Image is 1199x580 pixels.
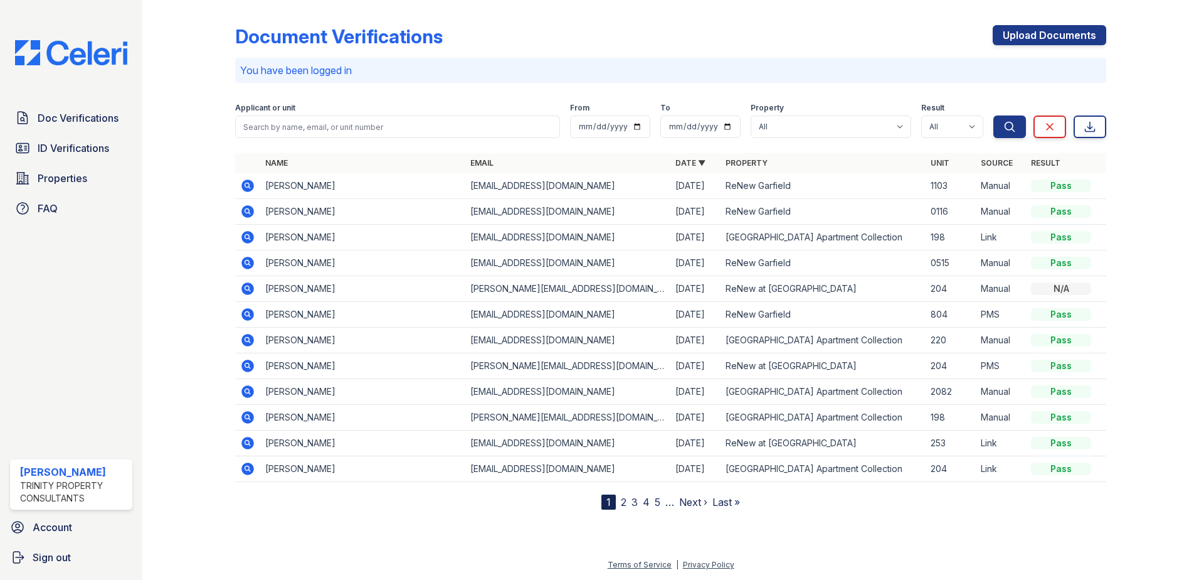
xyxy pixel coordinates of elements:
div: | [676,560,679,569]
td: Manual [976,328,1026,353]
span: Account [33,520,72,535]
td: ReNew Garfield [721,173,926,199]
td: [DATE] [670,173,721,199]
td: 220 [926,328,976,353]
a: Doc Verifications [10,105,132,131]
td: [EMAIL_ADDRESS][DOMAIN_NAME] [465,173,670,199]
a: Email [470,158,494,168]
td: [PERSON_NAME] [260,405,465,431]
div: 1 [601,495,616,510]
a: Source [981,158,1013,168]
label: Property [751,103,784,113]
td: ReNew at [GEOGRAPHIC_DATA] [721,353,926,379]
a: 2 [621,496,626,508]
div: Pass [1031,334,1091,346]
td: [EMAIL_ADDRESS][DOMAIN_NAME] [465,431,670,456]
td: [DATE] [670,302,721,328]
div: Pass [1031,308,1091,321]
span: Properties [38,171,87,186]
td: PMS [976,302,1026,328]
td: 1103 [926,173,976,199]
a: Date ▼ [675,158,705,168]
td: Manual [976,276,1026,302]
label: Result [921,103,944,113]
td: [EMAIL_ADDRESS][DOMAIN_NAME] [465,199,670,225]
label: From [570,103,589,113]
a: Unit [931,158,949,168]
div: Pass [1031,411,1091,424]
p: You have been logged in [240,63,1101,78]
td: [EMAIL_ADDRESS][DOMAIN_NAME] [465,379,670,405]
td: [PERSON_NAME] [260,250,465,276]
td: [PERSON_NAME][EMAIL_ADDRESS][DOMAIN_NAME] [465,276,670,302]
td: [PERSON_NAME] [260,276,465,302]
td: [PERSON_NAME][EMAIL_ADDRESS][DOMAIN_NAME] [465,405,670,431]
div: Pass [1031,437,1091,449]
td: [PERSON_NAME] [260,353,465,379]
td: 0515 [926,250,976,276]
td: [EMAIL_ADDRESS][DOMAIN_NAME] [465,225,670,250]
td: 198 [926,225,976,250]
label: To [660,103,670,113]
td: [PERSON_NAME] [260,225,465,250]
td: [PERSON_NAME] [260,379,465,405]
span: FAQ [38,201,58,216]
td: Manual [976,405,1026,431]
td: [DATE] [670,250,721,276]
div: Trinity Property Consultants [20,480,127,505]
td: [PERSON_NAME] [260,199,465,225]
td: Manual [976,379,1026,405]
a: Sign out [5,545,137,570]
td: [DATE] [670,225,721,250]
a: Property [726,158,768,168]
td: [PERSON_NAME][EMAIL_ADDRESS][DOMAIN_NAME] [465,353,670,379]
td: [EMAIL_ADDRESS][DOMAIN_NAME] [465,456,670,482]
td: [EMAIL_ADDRESS][DOMAIN_NAME] [465,302,670,328]
span: … [665,495,674,510]
div: Pass [1031,385,1091,398]
label: Applicant or unit [235,103,295,113]
a: Result [1031,158,1060,168]
td: [DATE] [670,379,721,405]
td: Link [976,225,1026,250]
div: Pass [1031,231,1091,244]
a: Privacy Policy [683,560,734,569]
input: Search by name, email, or unit number [235,115,560,138]
td: 253 [926,431,976,456]
td: [PERSON_NAME] [260,456,465,482]
td: Manual [976,173,1026,199]
td: Manual [976,199,1026,225]
a: Next › [679,496,707,508]
td: 804 [926,302,976,328]
td: 2082 [926,379,976,405]
div: Pass [1031,180,1091,192]
a: 4 [643,496,650,508]
td: [GEOGRAPHIC_DATA] Apartment Collection [721,405,926,431]
img: CE_Logo_Blue-a8612792a0a2168367f1c8372b55b34899dd931a85d93a1a3d3e32e68fde9ad4.png [5,40,137,65]
td: [GEOGRAPHIC_DATA] Apartment Collection [721,225,926,250]
div: Pass [1031,463,1091,475]
span: ID Verifications [38,141,109,156]
td: [PERSON_NAME] [260,431,465,456]
td: [PERSON_NAME] [260,173,465,199]
td: [DATE] [670,328,721,353]
td: [DATE] [670,276,721,302]
a: Name [265,158,288,168]
td: [EMAIL_ADDRESS][DOMAIN_NAME] [465,250,670,276]
td: Link [976,431,1026,456]
div: Pass [1031,360,1091,372]
a: Upload Documents [993,25,1106,45]
a: 3 [631,496,638,508]
span: Sign out [33,550,71,565]
td: [GEOGRAPHIC_DATA] Apartment Collection [721,328,926,353]
td: ReNew Garfield [721,250,926,276]
td: PMS [976,353,1026,379]
div: [PERSON_NAME] [20,465,127,480]
a: Last » [712,496,740,508]
div: Document Verifications [235,25,443,48]
td: [GEOGRAPHIC_DATA] Apartment Collection [721,456,926,482]
div: Pass [1031,205,1091,218]
td: ReNew at [GEOGRAPHIC_DATA] [721,276,926,302]
div: Pass [1031,257,1091,269]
